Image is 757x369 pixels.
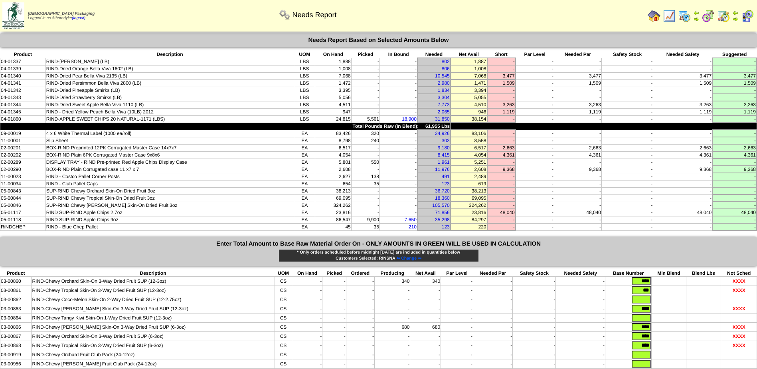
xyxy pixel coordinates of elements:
td: RIND - Dried Yellow Peach Bella Viva (10LB) 2012 [45,108,294,115]
td: - [516,166,554,173]
td: - [351,58,379,65]
a: (logout) [72,16,85,20]
td: - [653,94,712,101]
td: 3,477 [487,72,516,79]
td: RIND-Dried Sweet Apple Bella Viva 1110 (LB) [45,101,294,108]
td: 2,663 [653,144,712,151]
td: LBS [294,108,315,115]
td: 24,815 [315,115,351,123]
td: - [379,144,417,151]
td: LBS [294,58,315,65]
th: Net Avail [451,51,487,58]
td: - [601,72,653,79]
td: 38,213 [451,187,487,194]
td: - [653,180,712,187]
td: - [516,115,554,123]
td: EA [294,151,315,159]
span: Logged in as Athorndyke [28,12,95,20]
td: BOX-RIND Plain Corrugated case 11 x7 x 7 [45,166,294,173]
td: 2,663 [712,144,757,151]
td: 4,361 [712,151,757,159]
td: - [554,159,602,166]
td: - [487,180,516,187]
td: - [379,151,417,159]
td: - [379,101,417,108]
td: 02-00289 [0,159,46,166]
td: - [601,108,653,115]
td: - [554,130,602,137]
td: RIND-[PERSON_NAME] (LB) [45,58,294,65]
td: 619 [451,180,487,187]
td: 4,361 [554,151,602,159]
td: EA [294,180,315,187]
td: 320 [351,130,379,137]
td: 6,517 [315,144,351,151]
td: - [379,159,417,166]
a: 210 [409,224,417,230]
td: 9,368 [653,166,712,173]
td: 2,608 [451,166,487,173]
td: - [379,65,417,72]
td: - [712,159,757,166]
td: - [653,159,712,166]
td: BOX-RIND Preprinted 12PK Corrugated Master Case 14x7x7 [45,144,294,151]
td: - [712,130,757,137]
td: - [351,166,379,173]
td: 11-00001 [0,137,46,144]
a: 10,545 [435,73,450,79]
td: - [487,65,516,72]
a: 11,976 [435,167,450,172]
img: arrowright.gif [693,16,700,22]
td: EA [294,187,315,194]
td: 9,368 [712,166,757,173]
td: - [516,180,554,187]
a: 8,415 [438,152,450,158]
img: zoroco-logo-small.webp [2,2,24,29]
td: 1,472 [315,79,351,87]
a: 1,834 [438,87,450,93]
a: 7,650 [405,217,417,222]
th: Picked [351,51,379,58]
td: RIND-Dried Orange Bella Viva 1602 (LB) [45,65,294,72]
td: 35 [351,180,379,187]
td: - [487,159,516,166]
th: On Hand [315,51,351,58]
td: - [554,115,602,123]
td: 2,627 [315,173,351,180]
a: 303 [442,138,450,143]
th: Needed [417,51,451,58]
td: - [554,58,602,65]
img: calendarblend.gif [702,10,715,22]
td: 11-00023 [0,173,46,180]
a: 34,926 [435,131,450,136]
td: - [554,137,602,144]
td: - [487,94,516,101]
td: - [379,187,417,194]
td: RIND-APPLE SWEET CHIPS 20 NATURAL-1171 (LBS) [45,115,294,123]
td: - [601,79,653,87]
td: - [516,137,554,144]
td: RIND-Dried Pear Bella Viva 2135 (LB) [45,72,294,79]
td: 1,119 [712,108,757,115]
td: - [653,58,712,65]
td: 138 [351,173,379,180]
td: EA [294,144,315,151]
td: 11-00034 [0,180,46,187]
td: 3,263 [712,101,757,108]
th: Description [45,51,294,58]
span: ⇐ Change ⇐ [396,256,421,261]
td: 5,251 [451,159,487,166]
a: 18,360 [435,195,450,201]
td: - [601,65,653,72]
td: BOX-RIND Plain 6PK Corrugated Master Case 9x8x6 [45,151,294,159]
td: 04-01337 [0,58,46,65]
td: 04-01342 [0,87,46,94]
td: 4,054 [451,151,487,159]
th: Safety Stock [601,51,653,58]
td: 69,095 [315,194,351,202]
td: LBS [294,87,315,94]
td: - [601,173,653,180]
th: Par Level [516,51,554,58]
td: - [653,65,712,72]
td: - [351,87,379,94]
